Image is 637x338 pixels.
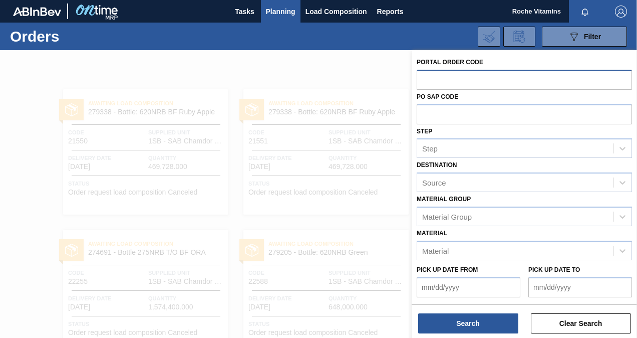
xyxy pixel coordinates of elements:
label: Portal Order Code [417,59,483,66]
div: Order Review Request [503,27,535,47]
div: Import Order Negotiation [478,27,500,47]
span: Load Composition [305,6,367,18]
div: Step [422,144,438,153]
span: Reports [377,6,404,18]
button: Filter [542,27,627,47]
div: Source [422,179,446,187]
label: PO SAP Code [417,93,458,100]
label: Material [417,230,447,237]
label: Pick up Date to [528,266,580,273]
input: mm/dd/yyyy [528,277,632,297]
img: TNhmsLtSVTkK8tSr43FrP2fwEKptu5GPRR3wAAAABJRU5ErkJggg== [13,7,61,16]
span: Planning [266,6,295,18]
span: Filter [584,33,601,41]
input: mm/dd/yyyy [417,277,520,297]
span: Tasks [234,6,256,18]
button: Notifications [569,5,601,19]
label: Step [417,128,432,135]
img: Logout [615,6,627,18]
h1: Orders [10,31,148,42]
label: Destination [417,161,457,168]
div: Material [422,246,449,255]
label: Material Group [417,196,471,203]
div: Material Group [422,212,472,221]
label: Pick up Date from [417,266,478,273]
